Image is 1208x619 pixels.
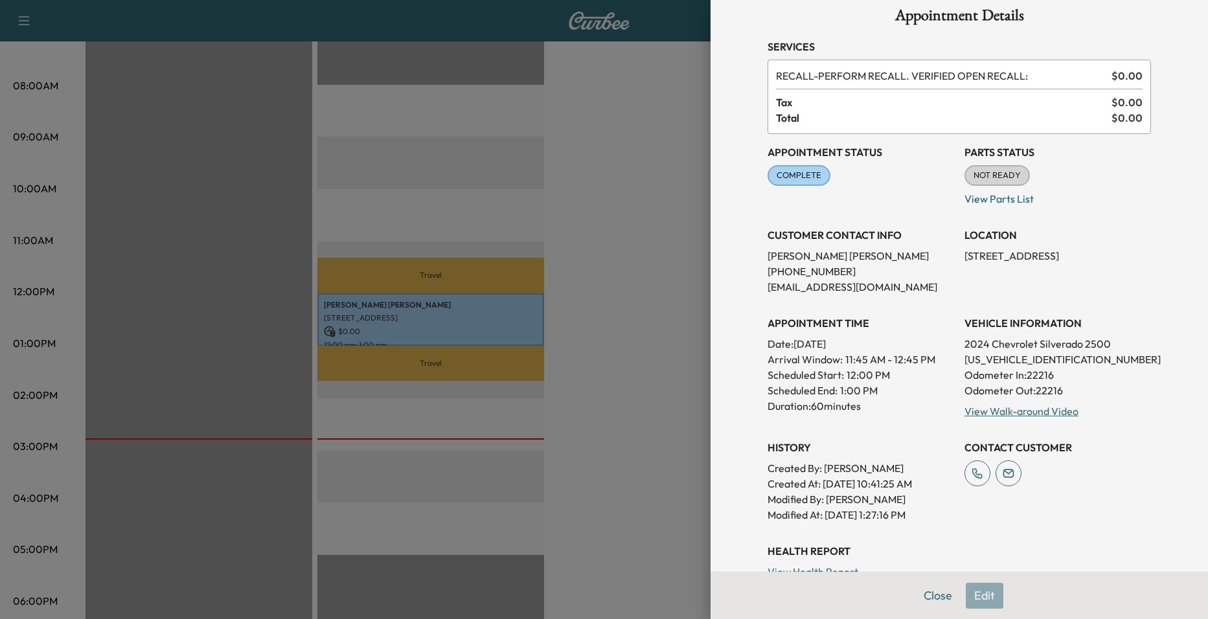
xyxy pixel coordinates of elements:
span: Tax [776,95,1111,110]
span: $ 0.00 [1111,95,1143,110]
h3: Appointment Status [768,144,954,160]
span: $ 0.00 [1111,110,1143,126]
a: View Walk-around Video [964,405,1078,418]
p: Arrival Window: [768,352,954,367]
p: 2024 Chevrolet Silverado 2500 [964,336,1151,352]
p: Modified By : [PERSON_NAME] [768,491,954,507]
h3: Health Report [768,543,1151,559]
p: 12:00 PM [847,367,890,383]
p: Odometer Out: 22216 [964,383,1151,398]
p: Scheduled Start: [768,367,844,383]
p: [US_VEHICLE_IDENTIFICATION_NUMBER] [964,352,1151,367]
p: Odometer In: 22216 [964,367,1151,383]
button: Close [915,583,961,609]
p: View Parts List [964,186,1151,207]
span: $ 0.00 [1111,68,1143,84]
h3: VEHICLE INFORMATION [964,315,1151,331]
span: Total [776,110,1111,126]
p: Scheduled End: [768,383,838,398]
span: COMPLETE [769,169,829,182]
h3: Services [768,39,1151,54]
span: NOT READY [966,169,1029,182]
p: [PHONE_NUMBER] [768,264,954,279]
p: Created At : [DATE] 10:41:25 AM [768,476,954,491]
p: Modified At : [DATE] 1:27:16 PM [768,507,954,523]
h3: LOCATION [964,227,1151,243]
p: [PERSON_NAME] [PERSON_NAME] [768,248,954,264]
h3: CUSTOMER CONTACT INFO [768,227,954,243]
span: PERFORM RECALL. VERIFIED OPEN RECALL: [776,68,1106,84]
h3: Parts Status [964,144,1151,160]
span: 11:45 AM - 12:45 PM [845,352,935,367]
h1: Appointment Details [768,8,1151,28]
p: Duration: 60 minutes [768,398,954,414]
a: View Health Report [768,565,858,578]
p: 1:00 PM [840,383,878,398]
p: Date: [DATE] [768,336,954,352]
h3: History [768,440,954,455]
p: [STREET_ADDRESS] [964,248,1151,264]
h3: CONTACT CUSTOMER [964,440,1151,455]
p: Created By : [PERSON_NAME] [768,460,954,476]
p: [EMAIL_ADDRESS][DOMAIN_NAME] [768,279,954,295]
h3: APPOINTMENT TIME [768,315,954,331]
